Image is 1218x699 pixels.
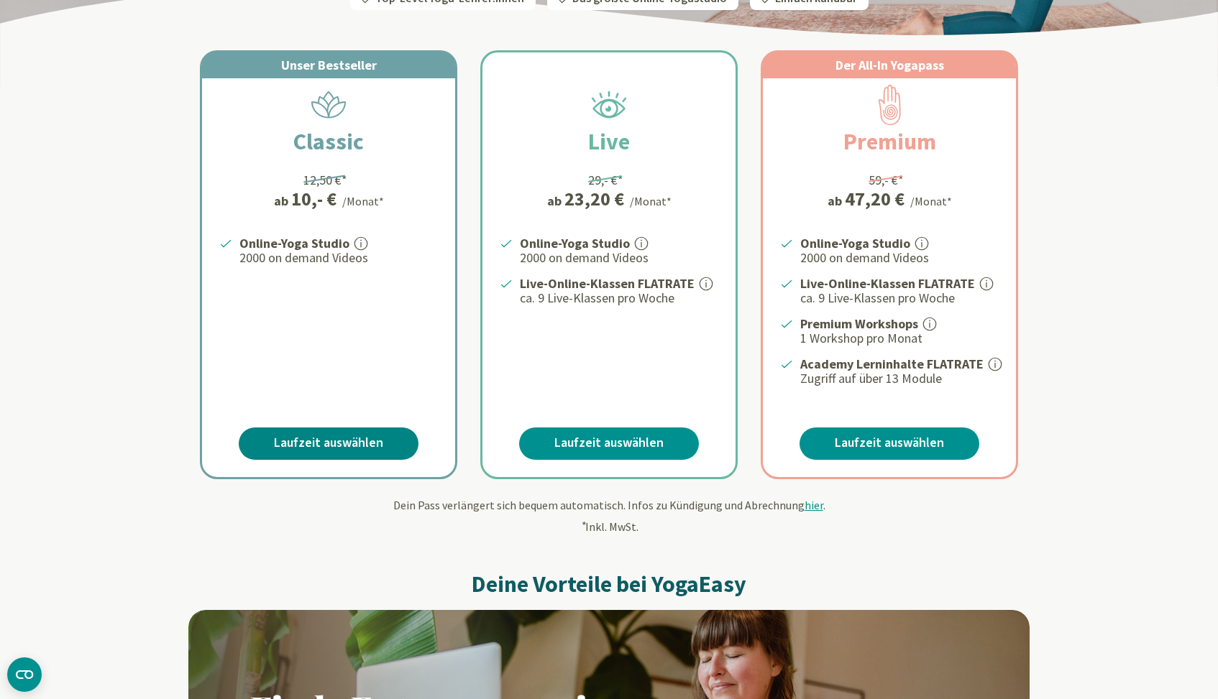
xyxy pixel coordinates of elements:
p: ca. 9 Live-Klassen pro Woche [800,290,999,307]
p: 2000 on demand Videos [800,249,999,267]
div: 23,20 € [564,190,624,208]
p: Zugriff auf über 13 Module [800,370,999,387]
div: 29,- €* [588,170,623,190]
div: 59,- €* [869,170,904,190]
p: ca. 9 Live-Klassen pro Woche [520,290,718,307]
strong: Online-Yoga Studio [520,235,630,251]
a: Laufzeit auswählen [800,427,979,460]
h2: Classic [259,124,398,159]
strong: Online-Yoga Studio [239,235,349,251]
strong: Online-Yoga Studio [800,235,910,251]
a: Laufzeit auswählen [519,427,699,460]
span: Unser Bestseller [281,57,377,73]
strong: Premium Workshops [800,315,918,332]
span: ab [274,191,291,210]
button: CMP-Widget öffnen [7,657,42,692]
div: 10,- € [291,190,336,208]
div: Dein Pass verlängert sich bequem automatisch. Infos zu Kündigung und Abrechnung . Inkl. MwSt. [188,496,1030,535]
h2: Deine Vorteile bei YogaEasy [188,570,1030,598]
strong: Live-Online-Klassen FLATRATE [520,275,695,292]
span: ab [828,191,845,210]
p: 2000 on demand Videos [239,249,438,267]
div: 12,50 €* [303,170,347,190]
p: 1 Workshop pro Monat [800,330,999,347]
div: 47,20 € [845,190,905,208]
strong: Academy Lerninhalte FLATRATE [800,356,984,372]
span: Der All-In Yogapass [835,57,944,73]
div: /Monat* [342,193,384,210]
div: /Monat* [910,193,952,210]
a: Laufzeit auswählen [239,427,418,460]
div: /Monat* [630,193,672,210]
p: 2000 on demand Videos [520,249,718,267]
span: ab [547,191,564,210]
strong: Live-Online-Klassen FLATRATE [800,275,975,292]
span: hier [805,498,823,512]
h2: Premium [809,124,971,159]
h2: Live [554,124,664,159]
